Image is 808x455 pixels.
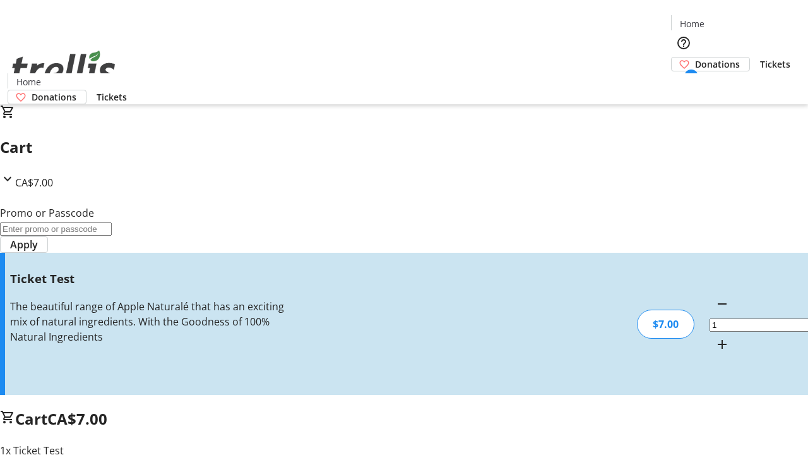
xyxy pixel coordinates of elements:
h3: Ticket Test [10,270,286,288]
button: Cart [671,71,696,97]
div: $7.00 [637,310,694,339]
span: Home [680,17,704,30]
a: Home [8,75,49,88]
img: Orient E2E Organization 8EfLua6WHE's Logo [8,37,120,100]
span: CA$7.00 [15,176,53,190]
span: Tickets [760,58,790,71]
a: Donations [8,90,86,104]
span: Apply [10,237,38,252]
span: Home [16,75,41,88]
span: Tickets [97,90,127,104]
span: CA$7.00 [47,408,107,429]
a: Donations [671,57,750,71]
span: Donations [695,58,740,71]
a: Home [672,17,712,30]
span: Donations [32,90,76,104]
div: The beautiful range of Apple Naturalé that has an exciting mix of natural ingredients. With the G... [10,299,286,344]
button: Help [671,30,696,56]
button: Decrement by one [710,291,735,317]
a: Tickets [86,90,137,104]
a: Tickets [750,58,800,71]
button: Increment by one [710,332,735,357]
